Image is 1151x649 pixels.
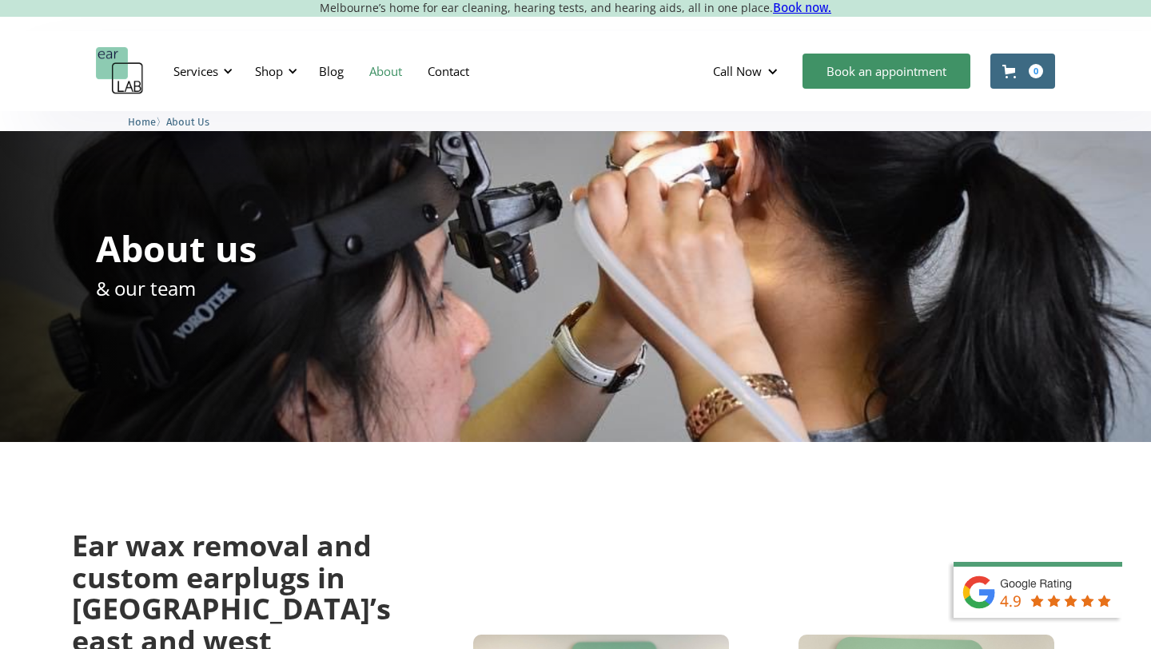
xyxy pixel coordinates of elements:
[700,47,795,95] div: Call Now
[96,274,196,302] p: & our team
[356,48,415,94] a: About
[164,47,237,95] div: Services
[96,47,144,95] a: home
[415,48,482,94] a: Contact
[713,63,762,79] div: Call Now
[128,113,156,129] a: Home
[306,48,356,94] a: Blog
[990,54,1055,89] a: Open cart
[245,47,302,95] div: Shop
[173,63,218,79] div: Services
[255,63,283,79] div: Shop
[128,116,156,128] span: Home
[803,54,970,89] a: Book an appointment
[96,230,257,266] h1: About us
[1029,64,1043,78] div: 0
[128,113,166,130] li: 〉
[166,116,209,128] span: About Us
[166,113,209,129] a: About Us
